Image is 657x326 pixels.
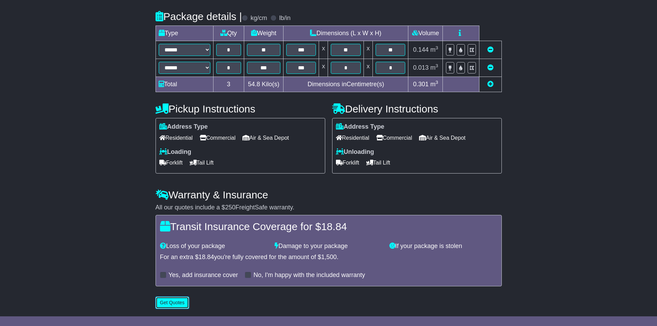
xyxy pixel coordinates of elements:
[199,254,214,260] span: 18.84
[408,26,443,41] td: Volume
[213,77,244,92] td: 3
[487,46,494,53] a: Remove this item
[321,221,347,232] span: 18.84
[156,189,502,200] h4: Warranty & Insurance
[244,26,283,41] td: Weight
[159,132,193,143] span: Residential
[413,81,429,88] span: 0.301
[213,26,244,41] td: Qty
[386,243,501,250] div: If your package is stolen
[430,81,438,88] span: m
[419,132,466,143] span: Air & Sea Depot
[336,148,374,156] label: Unloading
[321,254,337,260] span: 1,500
[156,204,502,211] div: All our quotes include a $ FreightSafe warranty.
[160,254,497,261] div: For an extra $ you're fully covered for the amount of $ .
[156,297,189,309] button: Get Quotes
[159,157,183,168] span: Forklift
[319,41,328,59] td: x
[332,103,502,115] h4: Delivery Instructions
[159,123,208,131] label: Address Type
[279,14,290,22] label: lb/in
[430,46,438,53] span: m
[366,157,390,168] span: Tail Lift
[160,221,497,232] h4: Transit Insurance Coverage for $
[271,243,386,250] div: Damage to your package
[244,77,283,92] td: Kilo(s)
[413,64,429,71] span: 0.013
[336,132,369,143] span: Residential
[430,64,438,71] span: m
[319,59,328,77] td: x
[156,77,213,92] td: Total
[156,103,325,115] h4: Pickup Instructions
[436,80,438,85] sup: 3
[225,204,236,211] span: 250
[200,132,236,143] span: Commercial
[413,46,429,53] span: 0.144
[487,64,494,71] a: Remove this item
[336,157,359,168] span: Forklift
[159,148,191,156] label: Loading
[436,63,438,68] sup: 3
[436,45,438,50] sup: 3
[253,271,365,279] label: No, I'm happy with the included warranty
[157,243,271,250] div: Loss of your package
[250,14,267,22] label: kg/cm
[364,59,372,77] td: x
[190,157,214,168] span: Tail Lift
[242,132,289,143] span: Air & Sea Depot
[376,132,412,143] span: Commercial
[156,11,242,22] h4: Package details |
[487,81,494,88] a: Add new item
[283,77,408,92] td: Dimensions in Centimetre(s)
[336,123,385,131] label: Address Type
[156,26,213,41] td: Type
[364,41,372,59] td: x
[283,26,408,41] td: Dimensions (L x W x H)
[248,81,260,88] span: 54.8
[169,271,238,279] label: Yes, add insurance cover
